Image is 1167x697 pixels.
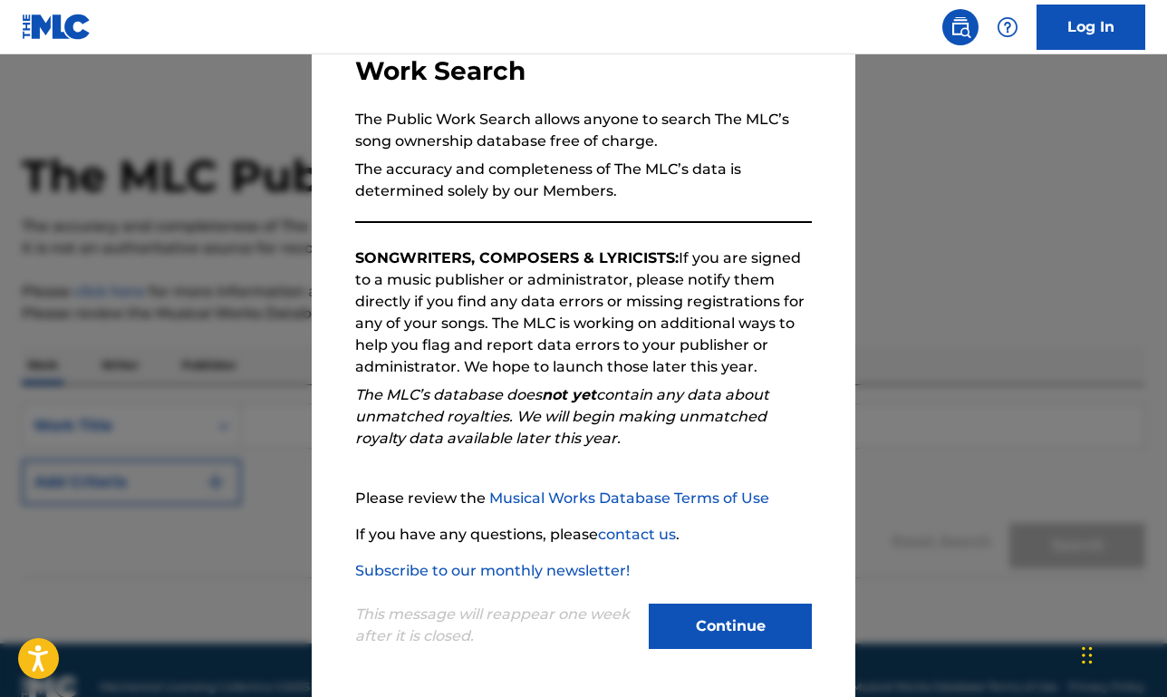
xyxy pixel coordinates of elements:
iframe: Chat Widget [1076,610,1167,697]
p: Please review the [355,488,812,509]
p: The accuracy and completeness of The MLC’s data is determined solely by our Members. [355,159,812,202]
em: The MLC’s database does contain any data about unmatched royalties. We will begin making unmatche... [355,386,769,447]
button: Continue [649,604,812,649]
p: The Public Work Search allows anyone to search The MLC’s song ownership database free of charge. [355,109,812,152]
h3: Welcome to The MLC's Public Work Search [355,24,812,87]
p: If you are signed to a music publisher or administrator, please notify them directly if you find ... [355,247,812,378]
p: If you have any questions, please . [355,524,812,546]
strong: not yet [542,386,596,403]
p: This message will reappear one week after it is closed. [355,604,638,647]
img: MLC Logo [22,14,92,40]
strong: SONGWRITERS, COMPOSERS & LYRICISTS: [355,249,679,266]
a: Log In [1037,5,1145,50]
div: Drag [1082,628,1093,682]
img: search [950,16,971,38]
a: Musical Works Database Terms of Use [489,489,769,507]
div: Help [989,9,1026,45]
a: Subscribe to our monthly newsletter! [355,562,630,579]
a: contact us [598,526,676,543]
img: help [997,16,1018,38]
a: Public Search [942,9,979,45]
